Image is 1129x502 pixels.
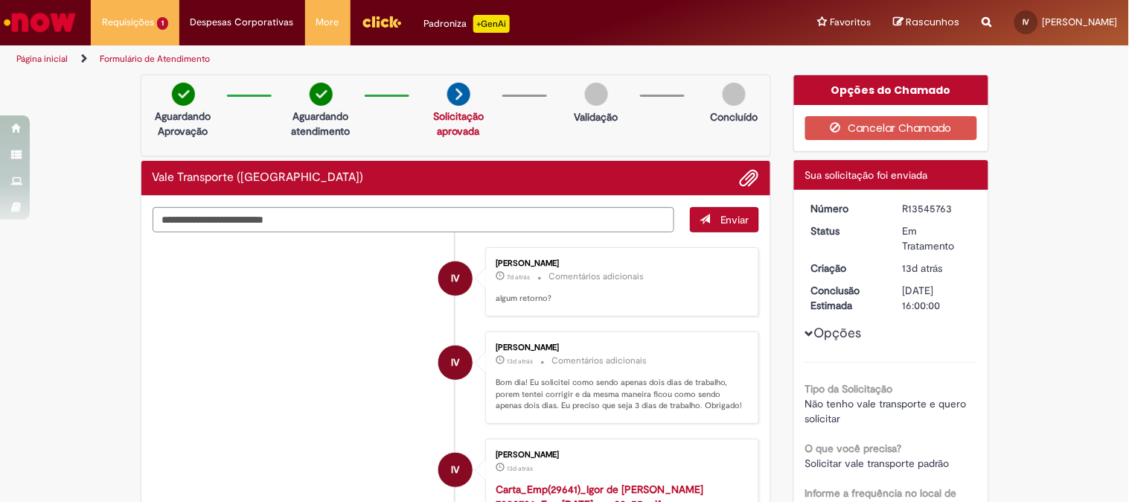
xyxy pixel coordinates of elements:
[1023,17,1030,27] span: IV
[507,464,533,473] span: 13d atrás
[805,382,893,395] b: Tipo da Solicitação
[903,283,972,313] div: [DATE] 16:00:00
[805,457,950,470] span: Solicitar vale transporte padrão
[447,83,470,106] img: arrow-next.png
[575,109,618,124] p: Validação
[452,345,460,381] span: IV
[548,270,644,283] small: Comentários adicionais
[496,451,743,460] div: [PERSON_NAME]
[740,168,759,188] button: Adicionar anexos
[710,109,758,124] p: Concluído
[805,397,970,425] span: Não tenho vale transporte e quero solicitar
[903,201,972,216] div: R13545763
[585,83,608,106] img: img-circle-grey.png
[496,259,743,268] div: [PERSON_NAME]
[507,357,533,366] time: 18/09/2025 08:58:24
[723,83,746,106] img: img-circle-grey.png
[507,273,530,282] time: 24/09/2025 14:29:13
[438,453,473,487] div: Igor De Morais Vieira
[1043,16,1118,28] span: [PERSON_NAME]
[903,261,972,276] div: 18/09/2025 08:49:58
[894,16,960,30] a: Rascunhos
[903,223,972,253] div: Em Tratamento
[805,168,928,182] span: Sua solicitação foi enviada
[831,15,871,30] span: Favoritos
[100,53,210,65] a: Formulário de Atendimento
[496,293,743,305] p: algum retorno?
[102,15,154,30] span: Requisições
[551,355,647,367] small: Comentários adicionais
[153,171,364,185] h2: Vale Transporte (VT) Histórico de tíquete
[800,261,892,276] dt: Criação
[285,109,357,139] p: Aguardando atendimento
[147,109,220,139] p: Aguardando Aprovação
[438,346,473,380] div: Igor De Morais Vieira
[191,15,294,30] span: Despesas Corporativas
[903,261,943,275] span: 13d atrás
[433,109,484,138] a: Solicitação aprovada
[800,283,892,313] dt: Conclusão Estimada
[153,207,675,232] textarea: Digite sua mensagem aqui...
[362,10,402,33] img: click_logo_yellow_360x200.png
[507,273,530,282] span: 7d atrás
[496,343,743,352] div: [PERSON_NAME]
[16,53,68,65] a: Página inicial
[903,261,943,275] time: 18/09/2025 08:49:58
[11,45,741,73] ul: Trilhas de página
[805,442,902,455] b: O que você precisa?
[310,83,333,106] img: check-circle-green.png
[800,201,892,216] dt: Número
[794,75,988,105] div: Opções do Chamado
[473,15,510,33] p: +GenAi
[507,357,533,366] span: 13d atrás
[906,15,960,29] span: Rascunhos
[690,207,759,232] button: Enviar
[452,261,460,296] span: IV
[452,452,460,488] span: IV
[720,213,749,226] span: Enviar
[424,15,510,33] div: Padroniza
[805,116,977,140] button: Cancelar Chamado
[496,377,743,412] p: Bom dia! Eu solicitei como sendo apenas dois dias de trabalho, porem tentei corrigir e da mesma m...
[316,15,339,30] span: More
[157,17,168,30] span: 1
[438,261,473,296] div: Igor De Morais Vieira
[800,223,892,238] dt: Status
[1,7,78,37] img: ServiceNow
[507,464,533,473] time: 18/09/2025 08:57:16
[172,83,195,106] img: check-circle-green.png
